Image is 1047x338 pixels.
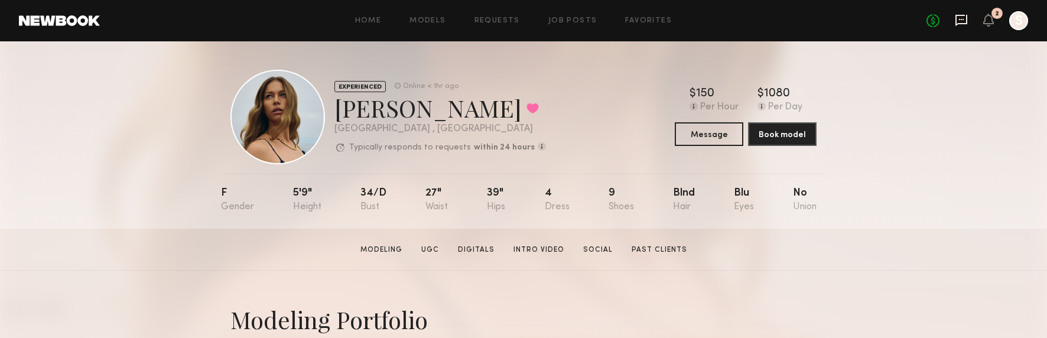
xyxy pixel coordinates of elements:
[764,88,790,100] div: 1080
[578,245,617,255] a: Social
[417,245,444,255] a: UGC
[334,81,386,92] div: EXPERIENCED
[609,188,634,212] div: 9
[627,245,692,255] a: Past Clients
[221,188,254,212] div: F
[700,102,739,113] div: Per Hour
[1009,11,1028,30] a: S
[545,188,570,212] div: 4
[509,245,569,255] a: Intro Video
[474,17,520,25] a: Requests
[334,124,546,134] div: [GEOGRAPHIC_DATA] , [GEOGRAPHIC_DATA]
[690,88,696,100] div: $
[768,102,802,113] div: Per Day
[334,92,546,123] div: [PERSON_NAME]
[453,245,499,255] a: Digitals
[425,188,448,212] div: 27"
[675,122,743,146] button: Message
[696,88,714,100] div: 150
[355,17,382,25] a: Home
[230,304,817,335] div: Modeling Portfolio
[548,17,597,25] a: Job Posts
[474,144,535,152] b: within 24 hours
[360,188,386,212] div: 34/d
[673,188,695,212] div: Blnd
[293,188,321,212] div: 5'9"
[748,122,817,146] button: Book model
[995,11,999,17] div: 2
[409,17,446,25] a: Models
[349,144,471,152] p: Typically responds to requests
[625,17,672,25] a: Favorites
[487,188,505,212] div: 39"
[734,188,754,212] div: Blu
[356,245,407,255] a: Modeling
[793,188,817,212] div: No
[403,83,459,90] div: Online < 1hr ago
[757,88,764,100] div: $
